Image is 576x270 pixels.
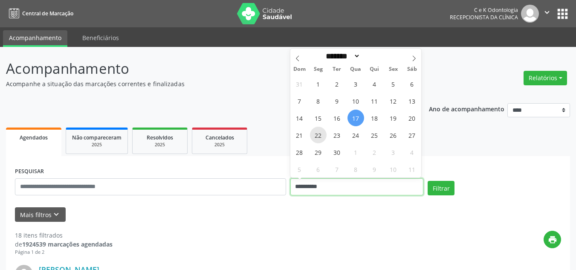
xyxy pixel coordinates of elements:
[310,110,327,126] span: Setembro 15, 2025
[329,110,345,126] span: Setembro 16, 2025
[22,240,113,248] strong: 1924539 marcações agendadas
[15,165,44,178] label: PESQUISAR
[291,110,308,126] span: Setembro 14, 2025
[329,144,345,160] span: Setembro 30, 2025
[404,144,420,160] span: Outubro 4, 2025
[6,79,401,88] p: Acompanhe a situação das marcações correntes e finalizadas
[385,144,402,160] span: Outubro 3, 2025
[402,67,421,72] span: Sáb
[139,142,181,148] div: 2025
[524,71,567,85] button: Relatórios
[521,5,539,23] img: img
[542,8,552,17] i: 
[310,93,327,109] span: Setembro 8, 2025
[310,161,327,177] span: Outubro 6, 2025
[366,75,383,92] span: Setembro 4, 2025
[366,144,383,160] span: Outubro 2, 2025
[310,144,327,160] span: Setembro 29, 2025
[72,142,122,148] div: 2025
[384,67,402,72] span: Sex
[347,75,364,92] span: Setembro 3, 2025
[3,30,67,47] a: Acompanhamento
[76,30,125,45] a: Beneficiários
[385,127,402,143] span: Setembro 26, 2025
[366,127,383,143] span: Setembro 25, 2025
[52,210,61,219] i: keyboard_arrow_down
[290,67,309,72] span: Dom
[450,6,518,14] div: C e K Odontologia
[329,127,345,143] span: Setembro 23, 2025
[6,6,73,20] a: Central de Marcação
[291,161,308,177] span: Outubro 5, 2025
[429,103,504,114] p: Ano de acompanhamento
[404,93,420,109] span: Setembro 13, 2025
[366,161,383,177] span: Outubro 9, 2025
[555,6,570,21] button: apps
[20,134,48,141] span: Agendados
[544,231,561,248] button: print
[365,67,384,72] span: Qui
[539,5,555,23] button: 
[291,75,308,92] span: Agosto 31, 2025
[404,75,420,92] span: Setembro 6, 2025
[22,10,73,17] span: Central de Marcação
[385,93,402,109] span: Setembro 12, 2025
[347,110,364,126] span: Setembro 17, 2025
[360,52,388,61] input: Year
[310,75,327,92] span: Setembro 1, 2025
[366,93,383,109] span: Setembro 11, 2025
[385,110,402,126] span: Setembro 19, 2025
[198,142,241,148] div: 2025
[385,75,402,92] span: Setembro 5, 2025
[385,161,402,177] span: Outubro 10, 2025
[72,134,122,141] span: Não compareceram
[206,134,234,141] span: Cancelados
[329,93,345,109] span: Setembro 9, 2025
[347,144,364,160] span: Outubro 1, 2025
[346,67,365,72] span: Qua
[450,14,518,21] span: Recepcionista da clínica
[366,110,383,126] span: Setembro 18, 2025
[329,161,345,177] span: Outubro 7, 2025
[15,249,113,256] div: Página 1 de 2
[15,240,113,249] div: de
[347,93,364,109] span: Setembro 10, 2025
[548,235,557,244] i: print
[404,127,420,143] span: Setembro 27, 2025
[291,127,308,143] span: Setembro 21, 2025
[15,231,113,240] div: 18 itens filtrados
[6,58,401,79] p: Acompanhamento
[291,93,308,109] span: Setembro 7, 2025
[327,67,346,72] span: Ter
[310,127,327,143] span: Setembro 22, 2025
[404,161,420,177] span: Outubro 11, 2025
[428,181,454,195] button: Filtrar
[15,207,66,222] button: Mais filtroskeyboard_arrow_down
[347,127,364,143] span: Setembro 24, 2025
[309,67,327,72] span: Seg
[347,161,364,177] span: Outubro 8, 2025
[147,134,173,141] span: Resolvidos
[323,52,361,61] select: Month
[404,110,420,126] span: Setembro 20, 2025
[329,75,345,92] span: Setembro 2, 2025
[291,144,308,160] span: Setembro 28, 2025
